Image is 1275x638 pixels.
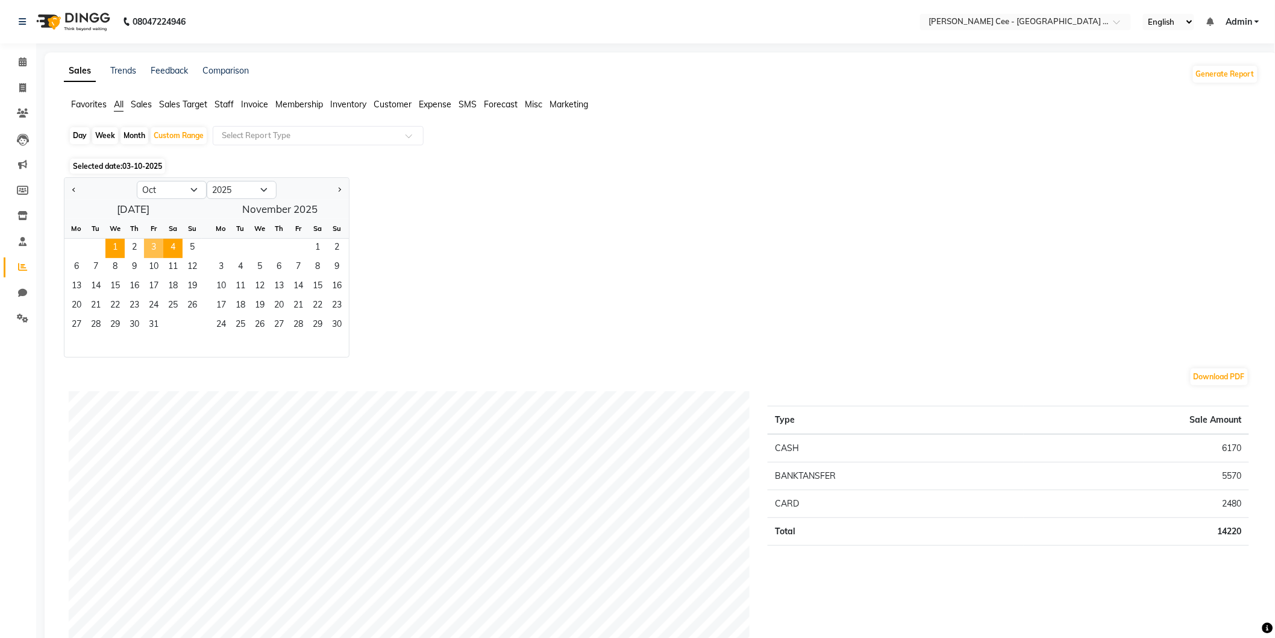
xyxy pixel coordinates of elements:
span: 17 [211,297,231,316]
span: 23 [125,297,144,316]
div: Mo [211,219,231,238]
span: 9 [327,258,346,277]
div: Thursday, November 27, 2025 [269,316,289,335]
div: Thursday, October 23, 2025 [125,297,144,316]
div: Monday, October 20, 2025 [67,297,86,316]
span: 25 [163,297,183,316]
div: Wednesday, October 22, 2025 [105,297,125,316]
span: 27 [269,316,289,335]
div: Sa [308,219,327,238]
div: Tuesday, October 7, 2025 [86,258,105,277]
div: Tuesday, November 25, 2025 [231,316,250,335]
span: 1 [308,239,327,258]
span: 29 [308,316,327,335]
div: Monday, November 10, 2025 [211,277,231,297]
span: 4 [163,239,183,258]
div: Custom Range [151,127,207,144]
div: Thursday, November 13, 2025 [269,277,289,297]
div: Wednesday, October 15, 2025 [105,277,125,297]
span: 3 [144,239,163,258]
div: Fr [144,219,163,238]
span: 2 [327,239,346,258]
div: Week [92,127,118,144]
div: Day [70,127,90,144]
div: Th [269,219,289,238]
span: 1 [105,239,125,258]
div: Wednesday, November 26, 2025 [250,316,269,335]
div: Friday, October 17, 2025 [144,277,163,297]
div: Saturday, November 29, 2025 [308,316,327,335]
div: Wednesday, November 5, 2025 [250,258,269,277]
button: Next month [334,180,344,200]
td: 14220 [1024,518,1249,546]
a: Comparison [202,65,249,76]
div: Friday, November 21, 2025 [289,297,308,316]
div: Monday, November 3, 2025 [211,258,231,277]
span: Forecast [484,99,518,110]
span: 30 [327,316,346,335]
span: Misc [525,99,542,110]
th: Type [768,406,1024,435]
div: Su [183,219,202,238]
span: SMS [459,99,477,110]
td: CARD [768,490,1024,518]
span: 03-10-2025 [122,162,162,171]
img: logo [31,5,113,39]
span: Invoice [241,99,268,110]
span: 21 [289,297,308,316]
span: 7 [86,258,105,277]
span: Sales [131,99,152,110]
div: We [250,219,269,238]
span: 14 [289,277,308,297]
div: Tuesday, November 11, 2025 [231,277,250,297]
div: Tuesday, November 18, 2025 [231,297,250,316]
div: Thursday, October 2, 2025 [125,239,144,258]
span: 8 [308,258,327,277]
div: Sunday, November 9, 2025 [327,258,346,277]
span: 11 [163,258,183,277]
div: Tu [231,219,250,238]
div: Sunday, October 12, 2025 [183,258,202,277]
select: Select year [207,181,277,199]
div: Saturday, October 4, 2025 [163,239,183,258]
span: 22 [308,297,327,316]
span: 10 [211,277,231,297]
div: Monday, October 13, 2025 [67,277,86,297]
span: Selected date: [70,159,165,174]
span: Inventory [330,99,366,110]
button: Generate Report [1193,66,1258,83]
select: Select month [137,181,207,199]
div: Friday, November 28, 2025 [289,316,308,335]
div: We [105,219,125,238]
span: 12 [183,258,202,277]
div: Saturday, October 18, 2025 [163,277,183,297]
div: Mo [67,219,86,238]
div: Friday, October 24, 2025 [144,297,163,316]
th: Sale Amount [1024,406,1249,435]
div: Sunday, November 16, 2025 [327,277,346,297]
span: 10 [144,258,163,277]
span: 31 [144,316,163,335]
div: Month [121,127,148,144]
span: 18 [231,297,250,316]
span: Marketing [550,99,588,110]
div: Wednesday, November 12, 2025 [250,277,269,297]
div: Sunday, November 2, 2025 [327,239,346,258]
div: Saturday, November 8, 2025 [308,258,327,277]
span: 30 [125,316,144,335]
a: Sales [64,60,96,82]
div: Th [125,219,144,238]
span: All [114,99,124,110]
span: 27 [67,316,86,335]
span: 12 [250,277,269,297]
span: 18 [163,277,183,297]
div: Sunday, October 19, 2025 [183,277,202,297]
div: Thursday, November 20, 2025 [269,297,289,316]
div: Sunday, November 30, 2025 [327,316,346,335]
span: Membership [275,99,323,110]
td: 6170 [1024,434,1249,463]
div: Monday, October 27, 2025 [67,316,86,335]
span: 15 [308,277,327,297]
div: Saturday, November 1, 2025 [308,239,327,258]
td: BANKTANSFER [768,463,1024,490]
